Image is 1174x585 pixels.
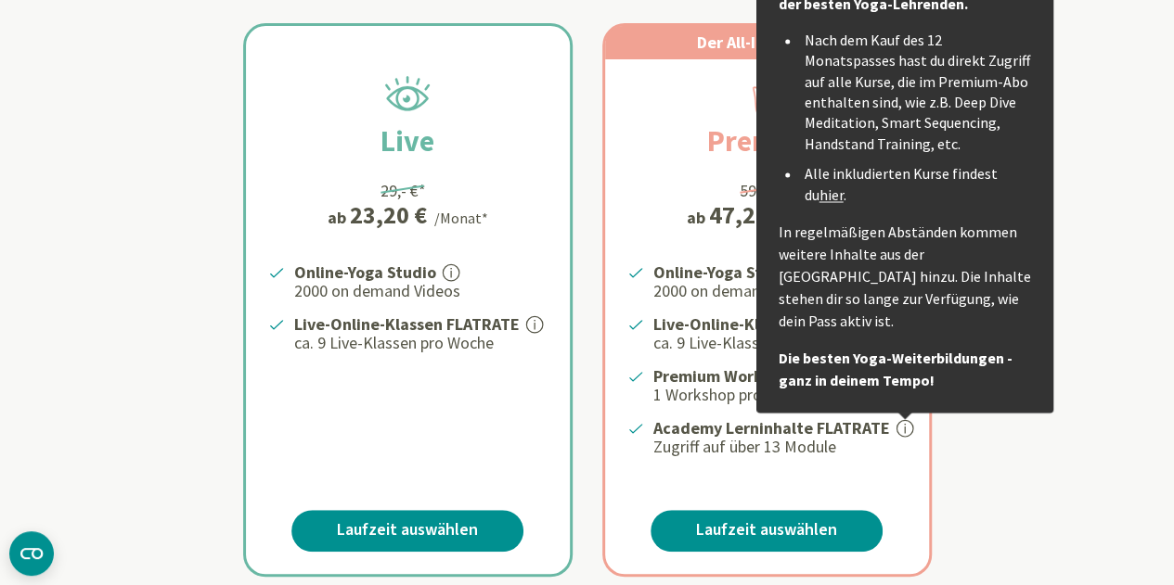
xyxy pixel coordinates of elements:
[350,203,427,227] div: 23,20 €
[294,280,548,302] p: 2000 on demand Videos
[9,531,54,576] button: CMP-Widget öffnen
[709,203,786,227] div: 47,20 €
[434,207,488,229] div: /Monat*
[294,332,548,354] p: ca. 9 Live-Klassen pro Woche
[697,32,837,53] span: Der All-In Yogapass
[651,510,883,552] a: Laufzeit auswählen
[779,220,1031,331] p: In regelmäßigen Abständen kommen weitere Inhalte aus der [GEOGRAPHIC_DATA] hinzu. Die Inhalte ste...
[381,178,426,203] div: 29,- €*
[653,332,907,354] p: ca. 9 Live-Klassen pro Woche
[294,313,520,335] strong: Live-Online-Klassen FLATRATE
[779,348,1013,388] strong: Die besten Yoga-Weiterbildungen - ganz in deinem Tempo!
[819,185,844,204] a: hier
[294,261,436,283] strong: Online-Yoga Studio
[653,417,890,439] strong: Academy Lerninhalte FLATRATE
[801,163,1031,205] li: Alle inkludierten Kurse findest du .
[291,510,523,552] a: Laufzeit auswählen
[653,261,795,283] strong: Online-Yoga Studio
[653,365,806,387] strong: Premium Workshops
[801,30,1031,154] li: Nach dem Kauf des 12 Monatspasses hast du direkt Zugriff auf alle Kurse, die im Premium-Abo entha...
[653,280,907,302] p: 2000 on demand Videos
[653,313,879,335] strong: Live-Online-Klassen FLATRATE
[653,436,907,458] p: Zugriff auf über 13 Module
[740,178,785,203] div: 59,- €*
[663,119,871,163] h2: Premium
[687,205,709,230] span: ab
[336,119,479,163] h2: Live
[653,384,907,406] p: 1 Workshop pro Monat
[328,205,350,230] span: ab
